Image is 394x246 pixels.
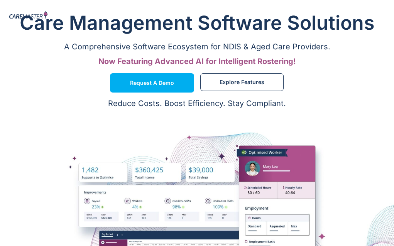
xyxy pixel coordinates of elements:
span: Now Featuring Advanced AI for Intelligent Rostering! [98,57,296,66]
a: Explore Features [200,73,284,91]
h1: Care Management Software Solutions [8,11,386,34]
span: Request a Demo [130,81,174,85]
p: Reduce Costs. Boost Efficiency. Stay Compliant. [5,99,389,108]
img: CareMaster Logo [9,11,47,20]
p: A Comprehensive Software Ecosystem for NDIS & Aged Care Providers. [8,42,386,51]
span: Explore Features [220,80,264,84]
a: Request a Demo [110,73,194,93]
